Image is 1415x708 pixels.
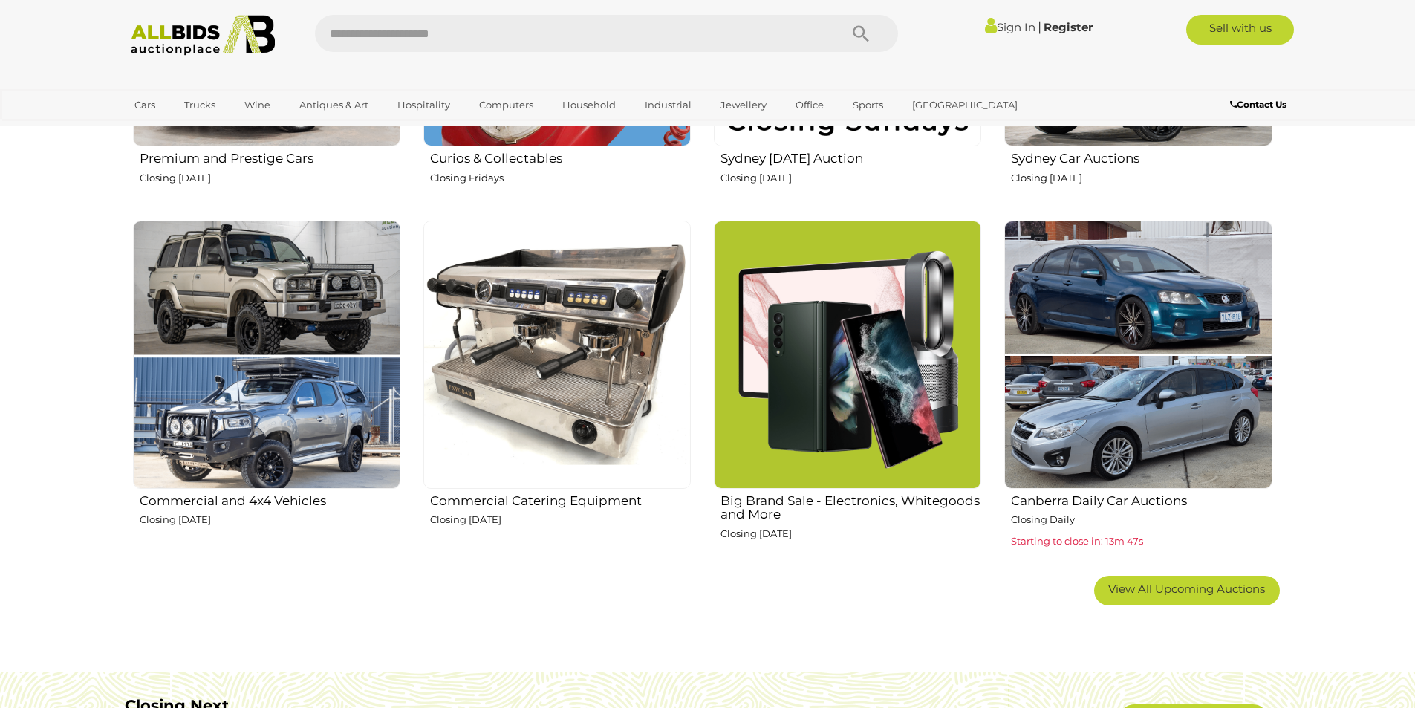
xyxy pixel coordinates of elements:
a: Jewellery [711,93,776,117]
h2: Curios & Collectables [430,148,691,166]
a: Canberra Daily Car Auctions Closing Daily Starting to close in: 13m 47s [1003,220,1272,565]
a: Commercial Catering Equipment Closing [DATE] [423,220,691,565]
img: Commercial Catering Equipment [423,221,691,488]
p: Closing [DATE] [430,511,691,528]
a: Trucks [175,93,225,117]
p: Closing [DATE] [1011,169,1272,186]
p: Closing [DATE] [140,169,400,186]
a: Register [1044,20,1093,34]
a: Computers [469,93,543,117]
h2: Sydney [DATE] Auction [720,148,981,166]
p: Closing [DATE] [720,169,981,186]
a: Household [553,93,625,117]
a: Wine [235,93,280,117]
span: Starting to close in: 13m 47s [1011,535,1143,547]
a: Sell with us [1186,15,1294,45]
h2: Commercial Catering Equipment [430,490,691,508]
img: Allbids.com.au [123,15,284,56]
p: Closing [DATE] [140,511,400,528]
a: Commercial and 4x4 Vehicles Closing [DATE] [132,220,400,565]
a: View All Upcoming Auctions [1094,576,1280,605]
span: | [1038,19,1041,35]
img: Big Brand Sale - Electronics, Whitegoods and More [714,221,981,488]
a: Antiques & Art [290,93,378,117]
h2: Big Brand Sale - Electronics, Whitegoods and More [720,490,981,522]
h2: Premium and Prestige Cars [140,148,400,166]
a: Industrial [635,93,701,117]
a: Sports [843,93,893,117]
p: Closing Fridays [430,169,691,186]
h2: Sydney Car Auctions [1011,148,1272,166]
p: Closing Daily [1011,511,1272,528]
a: Hospitality [388,93,460,117]
b: Contact Us [1230,99,1286,110]
h2: Canberra Daily Car Auctions [1011,490,1272,508]
a: Cars [125,93,165,117]
span: View All Upcoming Auctions [1108,582,1265,596]
a: Big Brand Sale - Electronics, Whitegoods and More Closing [DATE] [713,220,981,565]
a: Contact Us [1230,97,1290,113]
button: Search [824,15,898,52]
img: Commercial and 4x4 Vehicles [133,221,400,488]
img: Canberra Daily Car Auctions [1004,221,1272,488]
p: Closing [DATE] [720,525,981,542]
a: [GEOGRAPHIC_DATA] [902,93,1027,117]
h2: Commercial and 4x4 Vehicles [140,490,400,508]
a: Office [786,93,833,117]
a: Sign In [985,20,1035,34]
